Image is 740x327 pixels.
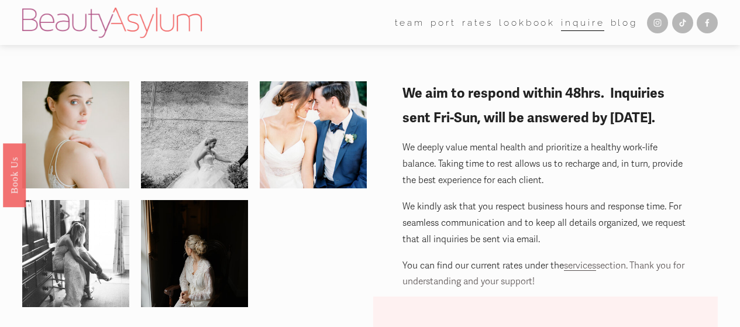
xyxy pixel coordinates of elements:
a: port [431,13,456,32]
p: We kindly ask that you respect business hours and response time. For seamless communication and t... [402,199,689,248]
a: Blog [611,13,638,32]
a: Rates [462,13,493,32]
p: We deeply value mental health and prioritize a healthy work-life balance. Taking time to rest all... [402,140,689,189]
a: Instagram [647,12,668,33]
a: Inquire [561,13,604,32]
p: You can find our current rates under the [402,258,689,291]
img: a&b-122.jpg [114,200,274,307]
a: services [564,260,596,271]
strong: We aim to respond within 48hrs. Inquiries sent Fri-Sun, will be answered by [DATE]. [402,85,667,126]
a: Book Us [3,143,26,206]
img: 14231398_1259601320717584_5710543027062833933_o.jpg [22,183,129,325]
img: 000019690009-2.jpg [22,62,129,208]
a: TikTok [672,12,693,33]
img: Beauty Asylum | Bridal Hair &amp; Makeup Charlotte &amp; Atlanta [22,8,202,38]
span: team [395,15,425,31]
img: 543JohnSaraWedding4.16.16.jpg [114,81,275,188]
img: 559c330b111a1$!x900.jpg [260,64,367,206]
a: folder dropdown [395,13,425,32]
a: Lookbook [499,13,555,32]
a: Facebook [697,12,718,33]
